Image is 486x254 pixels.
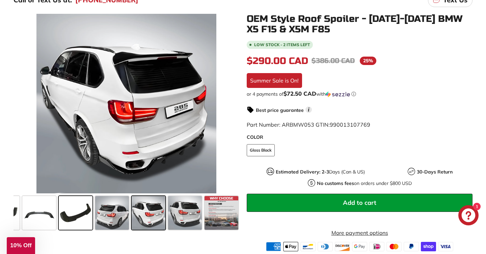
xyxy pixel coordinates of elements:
p: on orders under $800 USD [317,180,412,187]
strong: Estimated Delivery: 2-3 [276,169,329,175]
div: or 4 payments of with [247,91,473,97]
span: $386.00 CAD [312,57,355,65]
img: discover [335,242,350,251]
img: master [386,242,402,251]
img: ideal [369,242,384,251]
span: Low stock - 2 items left [254,43,310,47]
img: visa [438,242,453,251]
span: i [305,106,312,113]
strong: 30-Days Return [417,169,453,175]
div: Summer Sale is On! [247,73,302,88]
h1: OEM Style Roof Spoiler - [DATE]-[DATE] BMW X5 F15 & X5M F85 [247,14,473,35]
img: apple_pay [283,242,298,251]
div: or 4 payments of$72.50 CADwithSezzle Click to learn more about Sezzle [247,91,473,97]
img: shopify_pay [421,242,436,251]
img: Sezzle [326,91,350,97]
img: bancontact [300,242,316,251]
span: Part Number: ARBMW053 GTIN: [247,121,370,128]
span: Add to cart [343,199,376,207]
img: american_express [266,242,281,251]
strong: Best price guarantee [256,107,304,113]
label: COLOR [247,134,473,141]
button: Add to cart [247,194,473,212]
inbox-online-store-chat: Shopify online store chat [456,205,481,227]
img: diners_club [318,242,333,251]
span: $290.00 CAD [247,55,308,67]
p: Days (Can & US) [276,168,365,176]
span: 25% [360,57,376,65]
span: 990013107769 [330,121,370,128]
img: paypal [404,242,419,251]
span: 10% Off [10,242,31,249]
a: More payment options [247,229,473,237]
div: 10% Off [7,237,35,254]
img: google_pay [352,242,367,251]
strong: No customs fees [317,180,354,186]
span: $72.50 CAD [283,90,316,97]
